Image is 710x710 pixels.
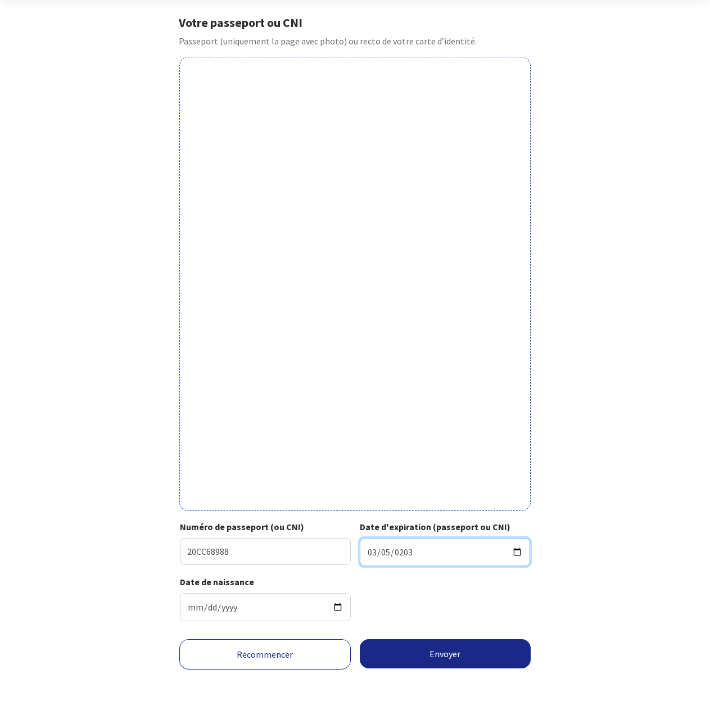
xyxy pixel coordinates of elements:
[179,15,531,30] h1: Votre passeport ou CNI
[179,639,351,670] a: Recommencer
[180,576,254,587] strong: Date de naissance
[180,521,304,532] strong: Numéro de passeport (ou CNI)
[360,521,510,532] strong: Date d'expiration (passeport ou CNI)
[360,639,531,668] button: Envoyer
[179,34,531,48] p: Passeport (uniquement la page avec photo) ou recto de votre carte d’identité.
